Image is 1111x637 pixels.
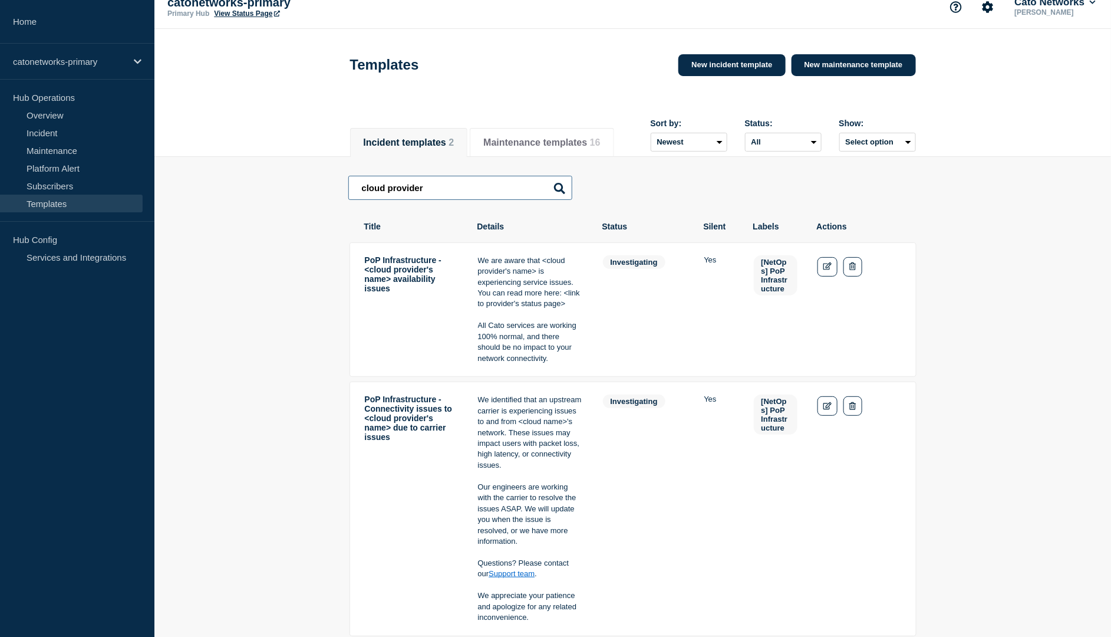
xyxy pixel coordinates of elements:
[602,394,685,624] td: Status: investigating
[364,394,459,624] td: Title: PoP Infrastructure - Connectivity issues to <cloud provider's name> due to carrier issues
[364,221,458,232] th: Title
[478,482,583,547] p: Our engineers are working with the carrier to resolve the issues ASAP. We will update you when th...
[843,257,862,277] button: Delete
[745,119,822,128] div: Status:
[167,9,209,18] p: Primary Hub
[817,394,902,624] td: Actions: Edit Delete
[477,221,583,232] th: Details
[1012,8,1098,17] p: [PERSON_NAME]
[753,394,798,624] td: Labels: [NetOps] PoP Infrastructure
[651,119,727,128] div: Sort by:
[350,57,419,73] h1: Templates
[364,137,454,148] button: Incident templates 2
[703,221,734,232] th: Silent
[839,133,916,152] button: Select option
[477,394,583,624] td: Details: We identified that an upstream carrier is experiencing issues to and from &lt;cloud name...
[704,255,734,365] td: Silent: Yes
[843,396,862,416] button: Delete
[817,396,838,416] a: Edit
[477,255,583,365] td: Details: We are aware that &lt;cloud provider's name&gt; is experiencing service issues. You can ...
[817,255,902,365] td: Actions: Edit Delete
[478,320,583,364] p: All Cato services are working 100% normal, and there should be no impact to your network connecti...
[13,57,126,67] p: catonetworks-primary
[816,221,901,232] th: Actions
[489,569,535,578] a: Support team
[792,54,916,76] a: New maintenance template
[478,558,583,580] p: Questions? Please contact our .
[704,394,734,624] td: Silent: Yes
[483,137,600,148] button: Maintenance templates 16
[214,9,279,18] a: View Status Page
[745,133,822,152] select: Status
[753,255,798,365] td: Labels: [NetOps] PoP Infrastructure
[590,137,601,147] span: 16
[478,395,583,471] p: We identified that an upstream carrier is experiencing issues to and from <cloud name>'s network....
[603,255,665,269] span: investigating
[364,255,459,365] td: Title: PoP Infrastructure - <cloud provider's name> availability issues
[602,221,684,232] th: Status
[651,133,727,152] select: Sort by
[348,176,572,200] input: Search templates
[817,257,838,277] a: Edit
[449,137,454,147] span: 2
[478,590,583,623] p: We appreciate your patience and apologize for any related inconvenience.
[754,255,797,295] span: [NetOps] PoP Infrastructure
[603,395,665,408] span: investigating
[602,255,685,365] td: Status: investigating
[754,395,797,435] span: [NetOps] PoP Infrastructure
[839,119,916,128] div: Show:
[478,255,583,310] p: We are aware that <cloud provider's name> is experiencing service issues. You can read more here:...
[678,54,785,76] a: New incident template
[753,221,797,232] th: Labels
